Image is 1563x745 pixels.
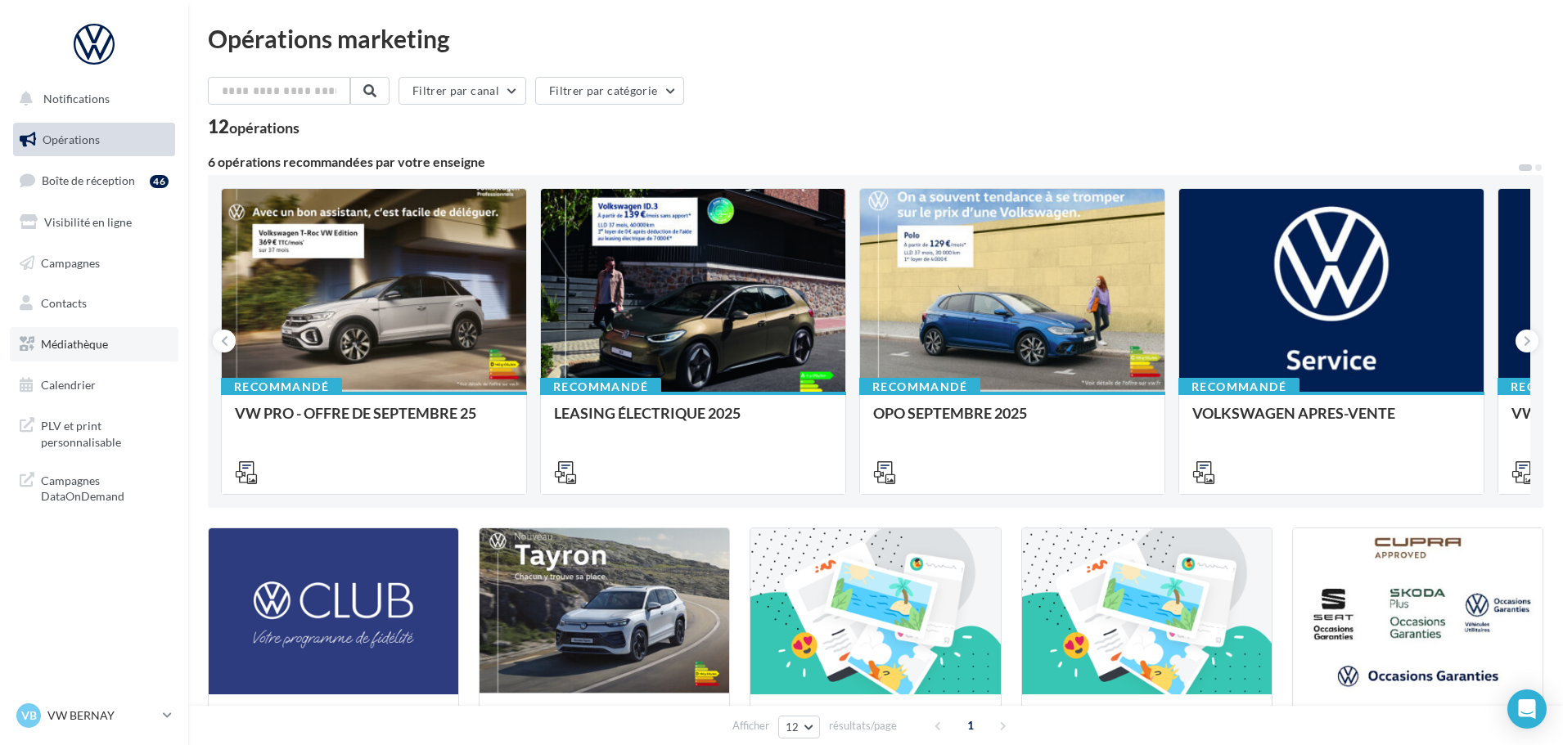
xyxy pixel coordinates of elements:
[732,718,769,734] span: Afficher
[43,92,110,105] span: Notifications
[10,82,172,116] button: Notifications
[535,77,684,105] button: Filtrer par catégorie
[829,718,897,734] span: résultats/page
[208,155,1517,168] div: 6 opérations recommandées par votre enseigne
[957,712,984,738] span: 1
[41,337,108,351] span: Médiathèque
[786,720,800,734] span: 12
[41,415,169,450] span: PLV et print personnalisable
[399,77,526,105] button: Filtrer par canal
[208,118,300,136] div: 12
[47,707,156,724] p: VW BERNAY
[229,120,300,135] div: opérations
[21,707,37,724] span: VB
[1192,405,1471,438] div: VOLKSWAGEN APRES-VENTE
[10,163,178,198] a: Boîte de réception46
[1507,689,1547,729] div: Open Intercom Messenger
[41,255,100,269] span: Campagnes
[1178,378,1299,396] div: Recommandé
[10,246,178,280] a: Campagnes
[10,463,178,511] a: Campagnes DataOnDemand
[208,26,1543,51] div: Opérations marketing
[10,123,178,157] a: Opérations
[10,408,178,456] a: PLV et print personnalisable
[150,175,169,188] div: 46
[10,286,178,321] a: Contacts
[41,296,87,310] span: Contacts
[10,205,178,240] a: Visibilité en ligne
[873,405,1151,438] div: OPO SEPTEMBRE 2025
[10,368,178,402] a: Calendrier
[13,700,175,731] a: VB VW BERNAY
[42,173,135,187] span: Boîte de réception
[859,378,980,396] div: Recommandé
[540,378,661,396] div: Recommandé
[44,215,132,229] span: Visibilité en ligne
[10,327,178,361] a: Médiathèque
[41,469,169,505] span: Campagnes DataOnDemand
[554,405,832,438] div: LEASING ÉLECTRIQUE 2025
[43,132,100,146] span: Opérations
[778,716,820,738] button: 12
[41,378,96,392] span: Calendrier
[221,378,342,396] div: Recommandé
[235,405,513,438] div: VW PRO - OFFRE DE SEPTEMBRE 25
